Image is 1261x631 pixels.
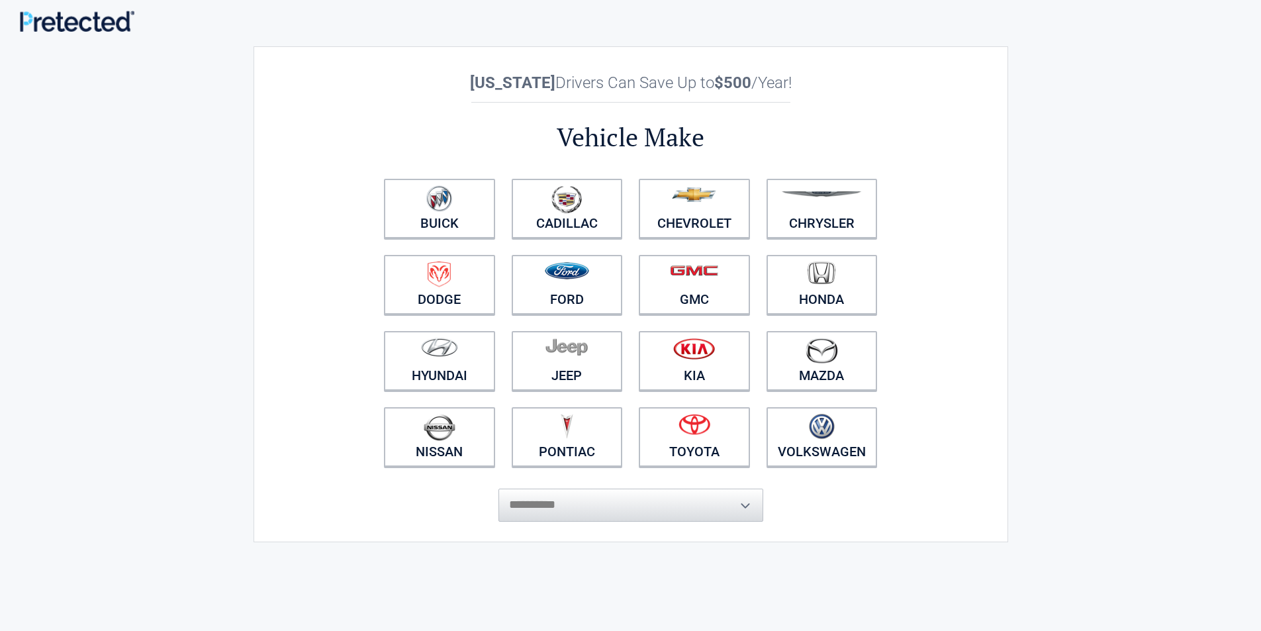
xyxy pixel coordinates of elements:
img: buick [426,185,452,212]
img: toyota [678,414,710,435]
a: Kia [639,331,750,391]
a: Nissan [384,407,495,467]
img: honda [808,262,835,285]
img: hyundai [421,338,458,357]
a: Dodge [384,255,495,315]
b: [US_STATE] [470,73,555,92]
img: chevrolet [672,187,716,202]
img: mazda [805,338,838,364]
img: chrysler [781,191,862,197]
img: jeep [545,338,588,356]
a: Pontiac [512,407,623,467]
img: dodge [428,262,451,287]
a: Buick [384,179,495,238]
a: Toyota [639,407,750,467]
img: ford [545,262,589,279]
a: GMC [639,255,750,315]
a: Mazda [767,331,878,391]
b: $500 [714,73,751,92]
img: kia [673,338,715,360]
img: cadillac [551,185,582,213]
a: Hyundai [384,331,495,391]
img: pontiac [560,414,573,439]
h2: Drivers Can Save Up to /Year [376,73,886,92]
img: gmc [670,265,718,276]
h2: Vehicle Make [376,121,886,154]
img: volkswagen [809,414,835,440]
a: Honda [767,255,878,315]
a: Chrysler [767,179,878,238]
a: Jeep [512,331,623,391]
img: nissan [424,414,455,441]
a: Volkswagen [767,407,878,467]
img: Main Logo [20,11,134,31]
a: Ford [512,255,623,315]
a: Cadillac [512,179,623,238]
a: Chevrolet [639,179,750,238]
